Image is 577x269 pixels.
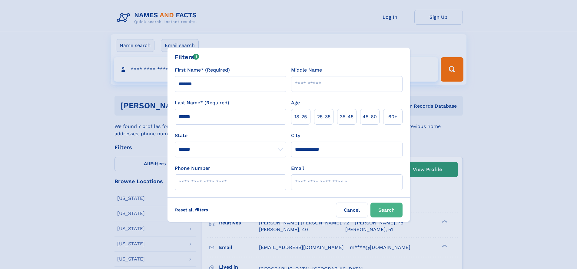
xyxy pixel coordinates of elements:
span: 25‑35 [317,113,330,120]
label: City [291,132,300,139]
button: Search [370,203,403,217]
label: Last Name* (Required) [175,99,229,106]
span: 45‑60 [363,113,377,120]
label: Reset all filters [171,203,212,217]
label: Phone Number [175,165,210,172]
label: First Name* (Required) [175,66,230,74]
span: 35‑45 [340,113,353,120]
label: State [175,132,286,139]
label: Cancel [336,203,368,217]
label: Middle Name [291,66,322,74]
label: Age [291,99,300,106]
span: 18‑25 [294,113,307,120]
div: Filters [175,52,199,62]
label: Email [291,165,304,172]
span: 60+ [388,113,397,120]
